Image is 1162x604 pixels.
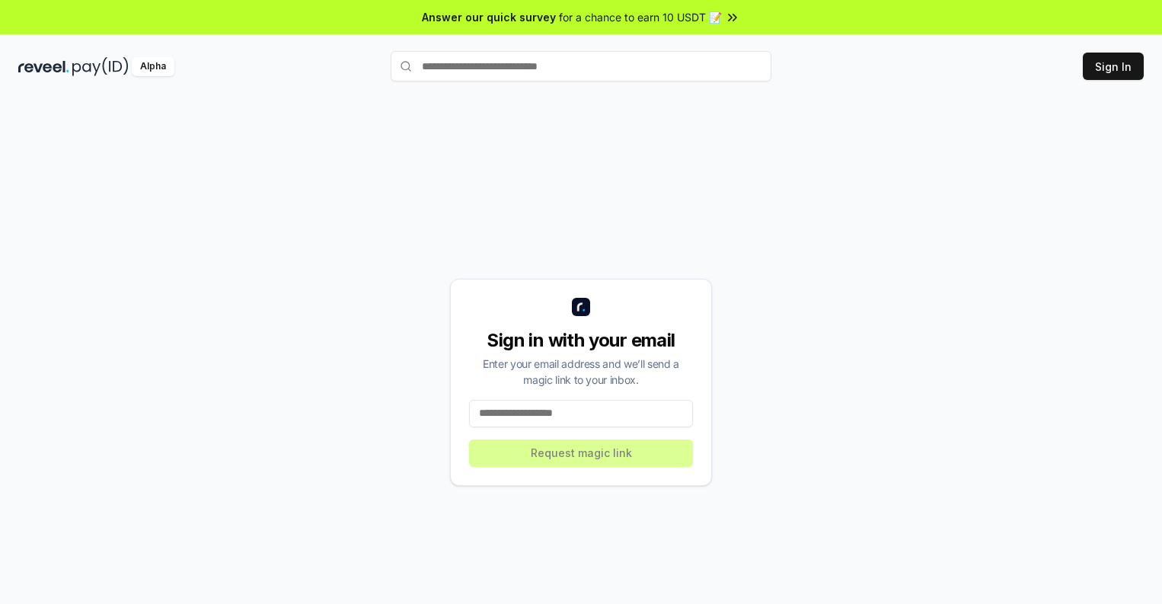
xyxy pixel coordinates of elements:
[422,9,556,25] span: Answer our quick survey
[469,328,693,353] div: Sign in with your email
[572,298,590,316] img: logo_small
[559,9,722,25] span: for a chance to earn 10 USDT 📝
[18,57,69,76] img: reveel_dark
[132,57,174,76] div: Alpha
[1083,53,1144,80] button: Sign In
[72,57,129,76] img: pay_id
[469,356,693,388] div: Enter your email address and we’ll send a magic link to your inbox.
